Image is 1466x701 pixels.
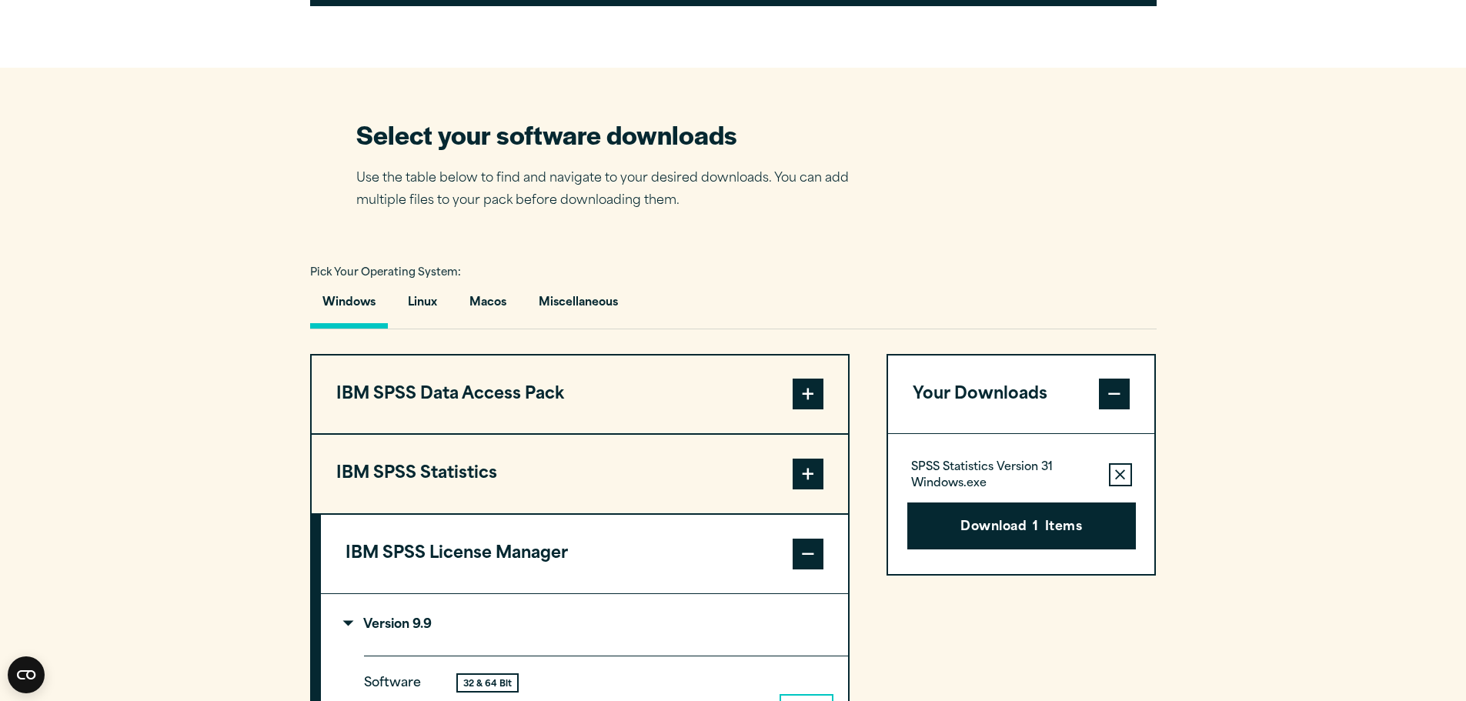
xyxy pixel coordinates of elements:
span: 1 [1033,518,1038,538]
summary: Version 9.9 [321,594,848,656]
p: Use the table below to find and navigate to your desired downloads. You can add multiple files to... [356,168,872,212]
button: Download1Items [907,502,1136,550]
button: Your Downloads [888,356,1155,434]
button: IBM SPSS Statistics [312,435,848,513]
span: Pick Your Operating System: [310,268,461,278]
h2: Select your software downloads [356,117,872,152]
button: IBM SPSS Data Access Pack [312,356,848,434]
div: 32 & 64 Bit [458,675,517,691]
button: Miscellaneous [526,285,630,329]
div: Your Downloads [888,433,1155,574]
button: Open CMP widget [8,656,45,693]
button: IBM SPSS License Manager [321,515,848,593]
p: SPSS Statistics Version 31 Windows.exe [911,460,1097,491]
p: Version 9.9 [346,619,432,631]
button: Macos [457,285,519,329]
button: Windows [310,285,388,329]
button: Linux [396,285,449,329]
